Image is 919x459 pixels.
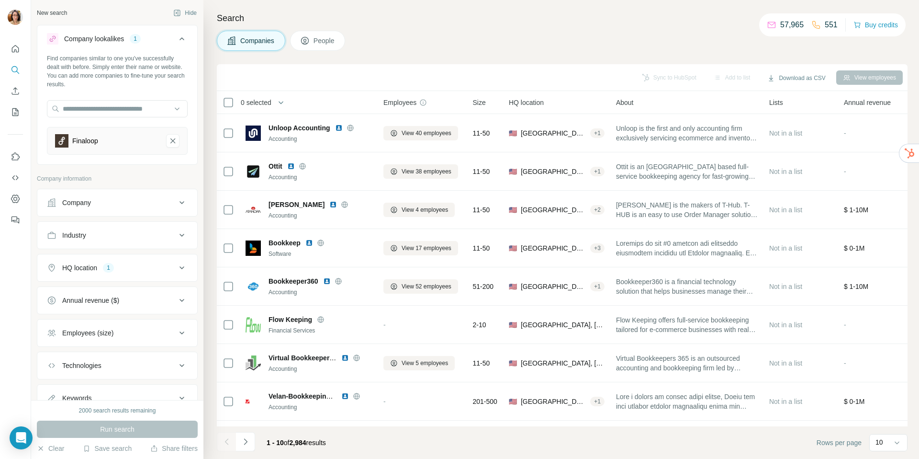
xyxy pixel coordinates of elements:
span: About [616,98,634,107]
span: 11-50 [473,128,490,138]
span: 🇺🇸 [509,167,517,176]
img: LinkedIn logo [329,201,337,208]
div: Accounting [269,365,372,373]
span: Not in a list [769,206,802,214]
div: Company [62,198,91,207]
div: New search [37,9,67,17]
span: 51-200 [473,282,494,291]
button: Quick start [8,40,23,57]
span: 🇺🇸 [509,282,517,291]
div: Industry [62,230,86,240]
span: Not in a list [769,129,802,137]
button: Company lookalikes1 [37,27,197,54]
span: Lore i dolors am consec adipi elitse, Doeiu tem inci utlabor etdolor magnaaliqu enima min venia q... [616,392,758,411]
span: View 38 employees [402,167,451,176]
span: [GEOGRAPHIC_DATA] [521,243,586,253]
span: 1 - 10 [267,439,284,447]
button: Technologies [37,354,197,377]
img: Logo of Velan-Bookkeeping Services [246,400,261,403]
span: Virtual Bookkeepers 365 [269,354,346,362]
span: View 5 employees [402,359,448,367]
span: 🇺🇸 [509,128,517,138]
span: 2,984 [290,439,306,447]
img: LinkedIn logo [287,162,295,170]
span: 🇺🇸 [509,358,517,368]
img: Logo of Virtual Bookkeepers 365 [246,356,261,371]
span: View 40 employees [402,129,451,138]
div: Accounting [269,211,372,220]
img: LinkedIn logo [341,392,349,400]
span: 🇺🇸 [509,205,517,215]
div: Keywords [62,393,91,403]
span: Not in a list [769,244,802,252]
button: View 38 employees [383,164,458,179]
button: View 40 employees [383,126,458,140]
div: + 1 [590,397,605,406]
p: Company information [37,174,198,183]
div: Accounting [269,135,372,143]
div: + 3 [590,244,605,252]
span: Flow Keeping offers full-service bookkeeping tailored for e-commerce businesses with real-time da... [616,315,758,334]
img: LinkedIn logo [305,239,313,247]
span: $ 0-1M [844,244,865,252]
img: Logo of Unloop Accounting [246,126,261,141]
div: Software [269,250,372,258]
div: + 1 [590,282,605,291]
button: Clear [37,444,64,453]
span: 11-50 [473,358,490,368]
span: 11-50 [473,243,490,253]
div: HQ location [62,263,97,273]
span: Virtual Bookkeepers 365 is an outsourced accounting and bookkeeping firm led by experts from vari... [616,354,758,373]
button: Use Surfe on LinkedIn [8,148,23,165]
span: 0 selected [241,98,271,107]
span: Bookkeeper360 [269,276,318,286]
button: Annual revenue ($) [37,289,197,312]
button: View 5 employees [383,356,455,370]
span: Lists [769,98,783,107]
span: View 17 employees [402,244,451,252]
span: Unloop is the first and only accounting firm exclusively servicing ecommerce and inventory busine... [616,124,758,143]
span: 2-10 [473,320,486,330]
span: - [844,321,846,329]
button: Download as CSV [761,71,832,85]
div: Employees (size) [62,328,113,338]
p: 57,965 [780,19,804,31]
button: View 52 employees [383,279,458,294]
button: My lists [8,103,23,121]
span: [PERSON_NAME] is the makers of T-Hub. T-HUB is an easy to use Order Manager solution designed to ... [616,200,758,219]
span: Bookkeep [269,238,301,248]
span: 201-500 [473,397,497,406]
span: Velan-Bookkeeping Services [269,392,360,400]
div: + 1 [590,167,605,176]
span: 🇺🇸 [509,320,517,330]
span: People [314,36,336,46]
span: Not in a list [769,283,802,290]
span: Employees [383,98,416,107]
div: Accounting [269,403,372,412]
span: 🇺🇸 [509,243,517,253]
div: Annual revenue ($) [62,296,119,305]
span: [GEOGRAPHIC_DATA], [US_STATE] [521,167,586,176]
button: View 17 employees [383,241,458,255]
span: $ 1-10M [844,206,868,214]
div: + 1 [590,129,605,138]
span: Rows per page [817,438,862,448]
p: 10 [875,437,883,447]
img: LinkedIn logo [335,124,343,132]
span: - [844,359,846,367]
div: Open Intercom Messenger [10,426,33,449]
span: View 52 employees [402,282,451,291]
div: 1 [130,34,141,43]
button: Search [8,61,23,79]
span: Size [473,98,486,107]
button: Enrich CSV [8,82,23,100]
span: Ottit [269,161,282,171]
span: Flow Keeping [269,315,312,324]
div: Find companies similar to one you've successfully dealt with before. Simply enter their name or w... [47,54,188,89]
span: Not in a list [769,359,802,367]
span: Not in a list [769,321,802,329]
button: Company [37,191,197,214]
button: Keywords [37,387,197,410]
button: View 4 employees [383,203,455,217]
img: Logo of Ottit [246,164,261,179]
